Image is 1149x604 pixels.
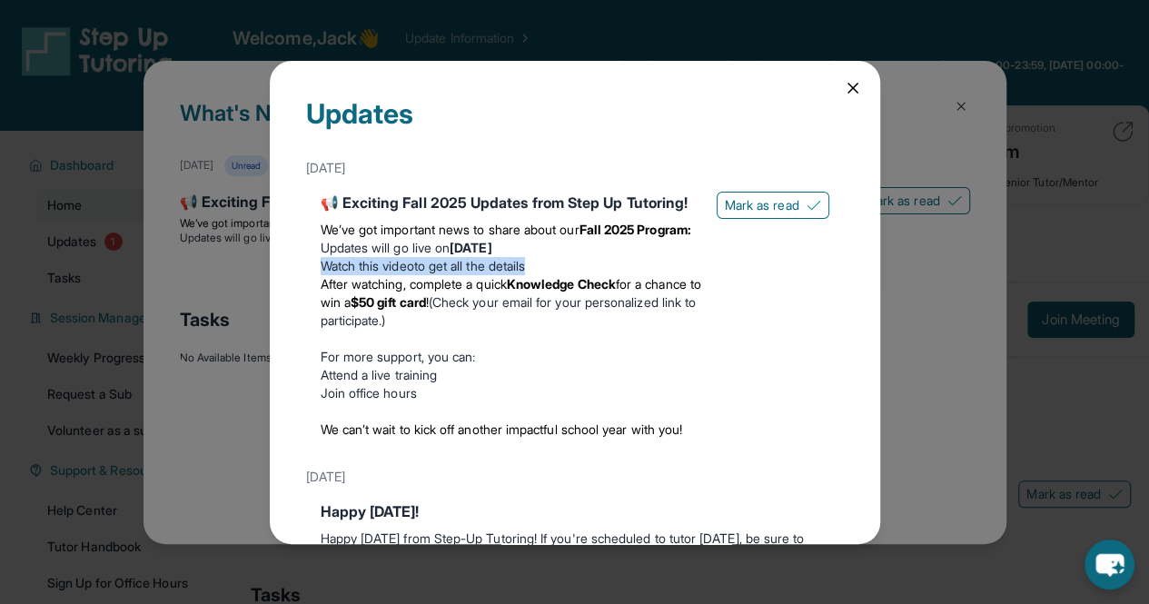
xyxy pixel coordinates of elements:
strong: $50 gift card [351,294,426,310]
a: Watch this video [321,258,414,273]
span: We can’t wait to kick off another impactful school year with you! [321,421,683,437]
li: (Check your email for your personalized link to participate.) [321,275,702,330]
span: After watching, complete a quick [321,276,507,292]
span: Mark as read [725,196,799,214]
a: Attend a live training [321,367,438,382]
span: We’ve got important news to share about our [321,222,579,237]
span: ! [426,294,429,310]
strong: Knowledge Check [507,276,616,292]
strong: Fall 2025 Program: [579,222,691,237]
a: Join office hours [321,385,417,401]
div: Happy [DATE]! [321,500,829,522]
p: For more support, you can: [321,348,702,366]
div: [DATE] [306,460,844,493]
li: Updates will go live on [321,239,702,257]
div: Updates [306,97,844,152]
p: Happy [DATE] from Step-Up Tutoring! If you're scheduled to tutor [DATE], be sure to find another ... [321,530,829,602]
div: 📢 Exciting Fall 2025 Updates from Step Up Tutoring! [321,192,702,213]
strong: [DATE] [450,240,491,255]
button: Mark as read [717,192,829,219]
img: Mark as read [807,198,821,213]
div: [DATE] [306,152,844,184]
button: chat-button [1085,540,1134,589]
li: to get all the details [321,257,702,275]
